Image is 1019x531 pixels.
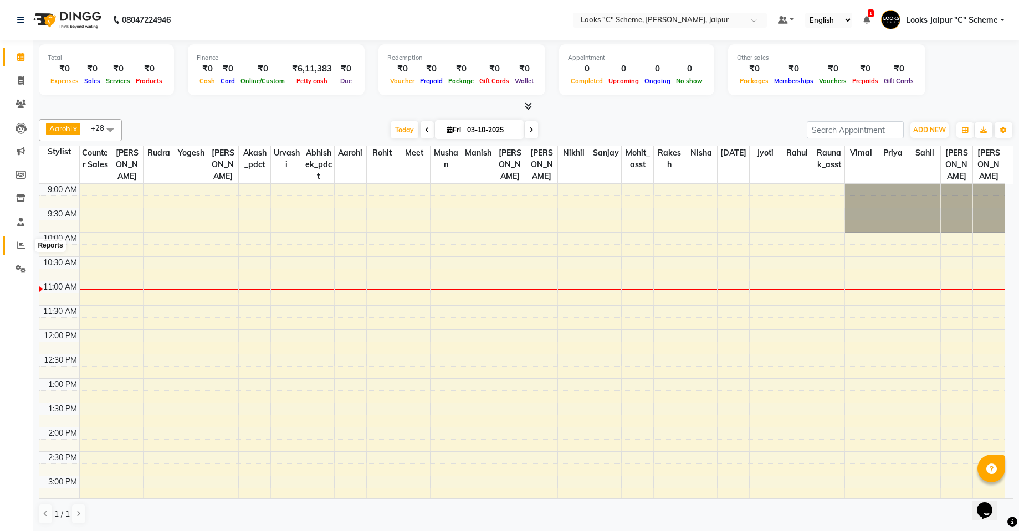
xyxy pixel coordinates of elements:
div: Other sales [737,53,916,63]
span: Priya [877,146,909,160]
span: Akash_pdct [239,146,270,172]
span: Services [103,77,133,85]
div: 0 [606,63,642,75]
div: 9:30 AM [45,208,79,220]
span: 1 [868,9,874,17]
div: 0 [568,63,606,75]
div: 11:00 AM [41,281,79,293]
span: +28 [91,123,112,132]
span: Manish [462,146,494,160]
div: ₹0 [103,63,133,75]
span: Online/Custom [238,77,288,85]
div: ₹0 [218,63,238,75]
div: Redemption [387,53,536,63]
div: 10:30 AM [41,257,79,269]
div: ₹0 [387,63,417,75]
span: Rakesh [654,146,685,172]
span: Cash [197,77,218,85]
span: Expenses [48,77,81,85]
span: Mushan [431,146,462,172]
span: Yogesh [175,146,207,160]
span: Due [337,77,355,85]
div: 2:30 PM [46,452,79,463]
span: Jyoti [750,146,781,160]
div: ₹0 [881,63,916,75]
div: 2:00 PM [46,427,79,439]
span: Abhishek_pdct [303,146,335,183]
img: logo [28,4,104,35]
span: Nikhil [558,146,590,160]
a: x [72,124,77,133]
span: Nisha [685,146,717,160]
span: sahil [909,146,941,160]
span: Raunak_asst [813,146,845,172]
div: Total [48,53,165,63]
span: Wallet [512,77,536,85]
div: ₹0 [771,63,816,75]
div: ₹0 [816,63,849,75]
button: ADD NEW [910,122,949,138]
div: ₹0 [81,63,103,75]
img: Looks Jaipur "C" Scheme [881,10,900,29]
div: ₹0 [48,63,81,75]
span: Today [391,121,418,138]
b: 08047224946 [122,4,171,35]
span: Rahul [781,146,813,160]
span: Completed [568,77,606,85]
div: ₹0 [512,63,536,75]
span: [PERSON_NAME] [941,146,972,183]
span: Voucher [387,77,417,85]
iframe: chat widget [972,487,1008,520]
div: ₹0 [477,63,512,75]
span: No show [673,77,705,85]
span: Package [446,77,477,85]
div: 11:30 AM [41,306,79,317]
div: Appointment [568,53,705,63]
span: Products [133,77,165,85]
span: [PERSON_NAME] [111,146,143,183]
span: Prepaids [849,77,881,85]
span: Looks Jaipur "C" Scheme [906,14,998,26]
div: ₹0 [849,63,881,75]
div: ₹0 [336,63,356,75]
div: ₹6,11,383 [288,63,336,75]
span: Vimal [845,146,877,160]
div: 10:00 AM [41,233,79,244]
span: [PERSON_NAME] [526,146,558,183]
div: 0 [673,63,705,75]
span: Card [218,77,238,85]
span: Counter Sales [80,146,111,172]
span: Packages [737,77,771,85]
span: Aarohi [335,146,366,160]
span: Prepaid [417,77,446,85]
span: Meet [398,146,430,160]
div: ₹0 [197,63,218,75]
span: Sanjay [590,146,622,160]
span: [PERSON_NAME] [207,146,239,183]
span: Upcoming [606,77,642,85]
div: 1:30 PM [46,403,79,415]
div: 3:00 PM [46,476,79,488]
span: Aarohi [49,124,72,133]
div: 12:30 PM [42,354,79,366]
span: Rohit [367,146,398,160]
span: [PERSON_NAME] [494,146,526,183]
a: 1 [863,15,870,25]
div: 9:00 AM [45,184,79,195]
div: 12:00 PM [42,330,79,342]
span: Mohit_asst [622,146,653,172]
div: ₹0 [737,63,771,75]
div: Stylist [39,146,79,158]
div: 1:00 PM [46,379,79,390]
span: Gift Cards [477,77,512,85]
span: Fri [444,126,464,134]
div: ₹0 [446,63,477,75]
span: Rudra [144,146,175,160]
div: ₹0 [417,63,446,75]
span: [DATE] [718,146,749,160]
div: ₹0 [133,63,165,75]
span: Urvashi [271,146,303,172]
div: 0 [642,63,673,75]
span: Gift Cards [881,77,916,85]
span: [PERSON_NAME] [973,146,1005,183]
